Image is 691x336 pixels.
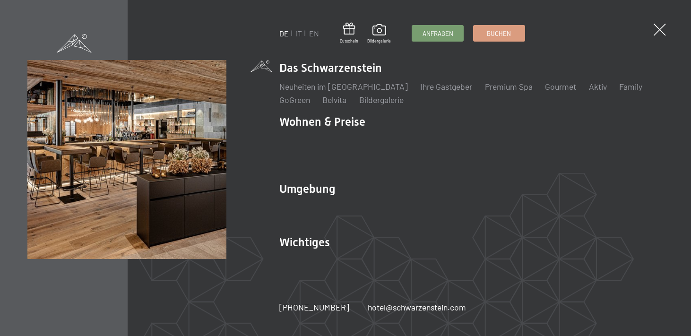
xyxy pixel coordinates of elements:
[545,81,576,92] a: Gourmet
[367,38,391,44] span: Bildergalerie
[474,26,525,41] a: Buchen
[296,29,302,38] a: IT
[279,29,289,38] a: DE
[487,29,511,38] span: Buchen
[279,302,349,313] a: [PHONE_NUMBER]
[368,302,466,313] a: hotel@schwarzenstein.com
[412,26,463,41] a: Anfragen
[279,81,408,92] a: Neuheiten im [GEOGRAPHIC_DATA]
[359,95,404,105] a: Bildergalerie
[279,302,349,312] span: [PHONE_NUMBER]
[423,29,453,38] span: Anfragen
[340,23,358,44] a: Gutschein
[589,81,607,92] a: Aktiv
[367,24,391,44] a: Bildergalerie
[279,95,310,105] a: GoGreen
[619,81,642,92] a: Family
[309,29,319,38] a: EN
[322,95,346,105] a: Belvita
[420,81,472,92] a: Ihre Gastgeber
[340,38,358,44] span: Gutschein
[485,81,533,92] a: Premium Spa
